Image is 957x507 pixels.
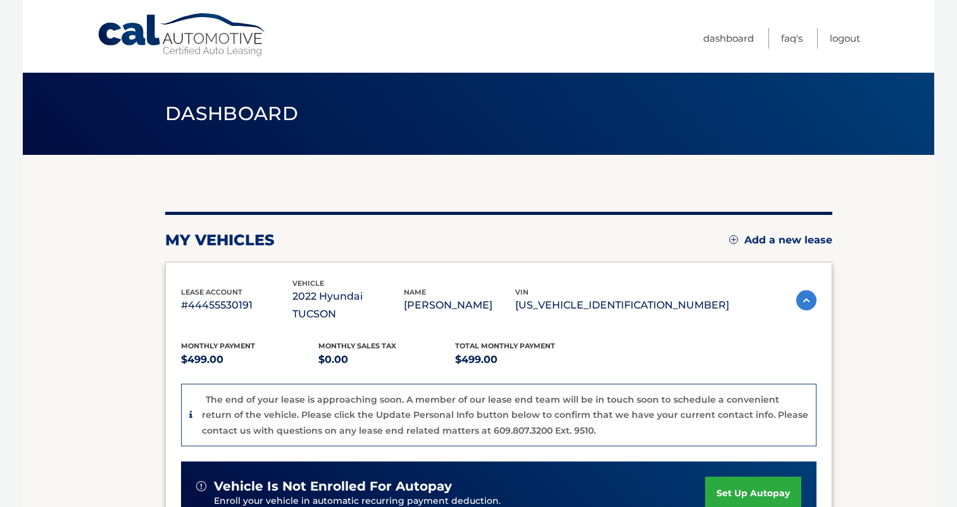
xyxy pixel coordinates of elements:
span: vehicle [292,279,324,288]
span: name [404,288,426,296]
p: 2022 Hyundai TUCSON [292,288,404,323]
p: $499.00 [455,351,592,369]
span: Total Monthly Payment [455,341,555,350]
span: Monthly Payment [181,341,255,350]
a: Dashboard [703,28,754,49]
img: accordion-active.svg [796,290,816,310]
a: FAQ's [781,28,803,49]
span: Dashboard [165,102,298,125]
h2: my vehicles [165,231,275,250]
p: $499.00 [181,351,318,369]
a: Cal Automotive [97,13,268,58]
img: add.svg [729,235,738,244]
span: vin [515,288,529,296]
a: Logout [830,28,860,49]
a: Add a new lease [729,234,832,247]
p: [PERSON_NAME] [404,296,515,314]
p: $0.00 [318,351,456,369]
p: #44455530191 [181,296,292,314]
span: Monthly sales Tax [318,341,396,350]
span: vehicle is not enrolled for autopay [214,479,452,494]
span: lease account [181,288,242,296]
img: alert-white.svg [196,481,206,491]
p: The end of your lease is approaching soon. A member of our lease end team will be in touch soon t... [202,394,808,436]
p: [US_VEHICLE_IDENTIFICATION_NUMBER] [515,296,729,314]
